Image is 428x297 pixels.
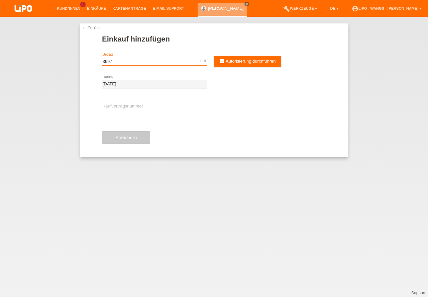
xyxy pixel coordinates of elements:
[208,6,244,11] a: [PERSON_NAME]
[200,59,207,63] div: CHF
[84,6,109,10] a: Einkäufe
[244,2,249,6] a: close
[219,59,225,64] i: assignment_turned_in
[53,6,84,10] a: Kund*innen
[82,25,101,30] a: ← Zurück
[102,35,326,43] h1: Einkauf hinzufügen
[411,291,425,295] a: Support
[115,135,137,140] span: Speichern
[226,59,276,64] span: Autorisierung durchführen
[109,6,149,10] a: Kartenanträge
[327,6,342,10] a: DE ▾
[102,131,150,144] button: Speichern
[352,5,358,12] i: account_circle
[348,6,425,10] a: account_circleLIPO - Wangs - [PERSON_NAME] ▾
[280,6,320,10] a: buildWerkzeuge ▾
[149,6,188,10] a: E-Mail Support
[80,2,86,7] span: 1
[214,56,281,67] a: assignment_turned_in Autorisierung durchführen
[7,14,40,19] a: LIPO pay
[283,5,290,12] i: build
